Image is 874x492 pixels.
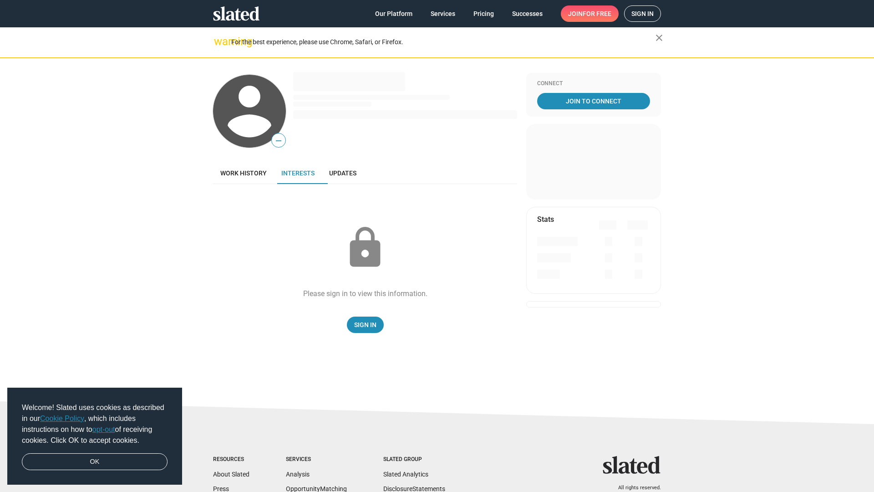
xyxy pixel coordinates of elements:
a: Pricing [466,5,501,22]
a: Sign in [624,5,661,22]
span: Successes [512,5,543,22]
mat-icon: close [654,32,665,43]
span: Sign In [354,317,376,333]
a: Work history [213,162,274,184]
a: Sign In [347,317,384,333]
a: Analysis [286,471,310,478]
span: Services [431,5,455,22]
a: dismiss cookie message [22,453,168,471]
a: Our Platform [368,5,420,22]
span: Updates [329,169,356,177]
mat-icon: warning [214,36,225,47]
div: Resources [213,456,249,463]
a: Services [423,5,462,22]
a: opt-out [92,425,115,433]
span: Sign in [631,6,654,21]
div: cookieconsent [7,388,182,485]
div: Connect [537,80,650,87]
mat-card-title: Stats [537,215,554,224]
a: Join To Connect [537,93,650,109]
span: Interests [281,169,315,177]
span: for free [583,5,611,22]
span: Join [568,5,611,22]
span: Work history [220,169,267,177]
span: — [272,135,285,147]
a: Interests [274,162,322,184]
a: Joinfor free [561,5,619,22]
a: Successes [505,5,550,22]
span: Welcome! Slated uses cookies as described in our , which includes instructions on how to of recei... [22,402,168,446]
div: Services [286,456,347,463]
span: Pricing [473,5,494,22]
span: Join To Connect [539,93,648,109]
a: Slated Analytics [383,471,428,478]
span: Our Platform [375,5,412,22]
div: Please sign in to view this information. [303,289,427,298]
a: Updates [322,162,364,184]
a: About Slated [213,471,249,478]
mat-icon: lock [342,225,388,271]
a: Cookie Policy [40,415,84,422]
div: Slated Group [383,456,445,463]
div: For the best experience, please use Chrome, Safari, or Firefox. [231,36,655,48]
